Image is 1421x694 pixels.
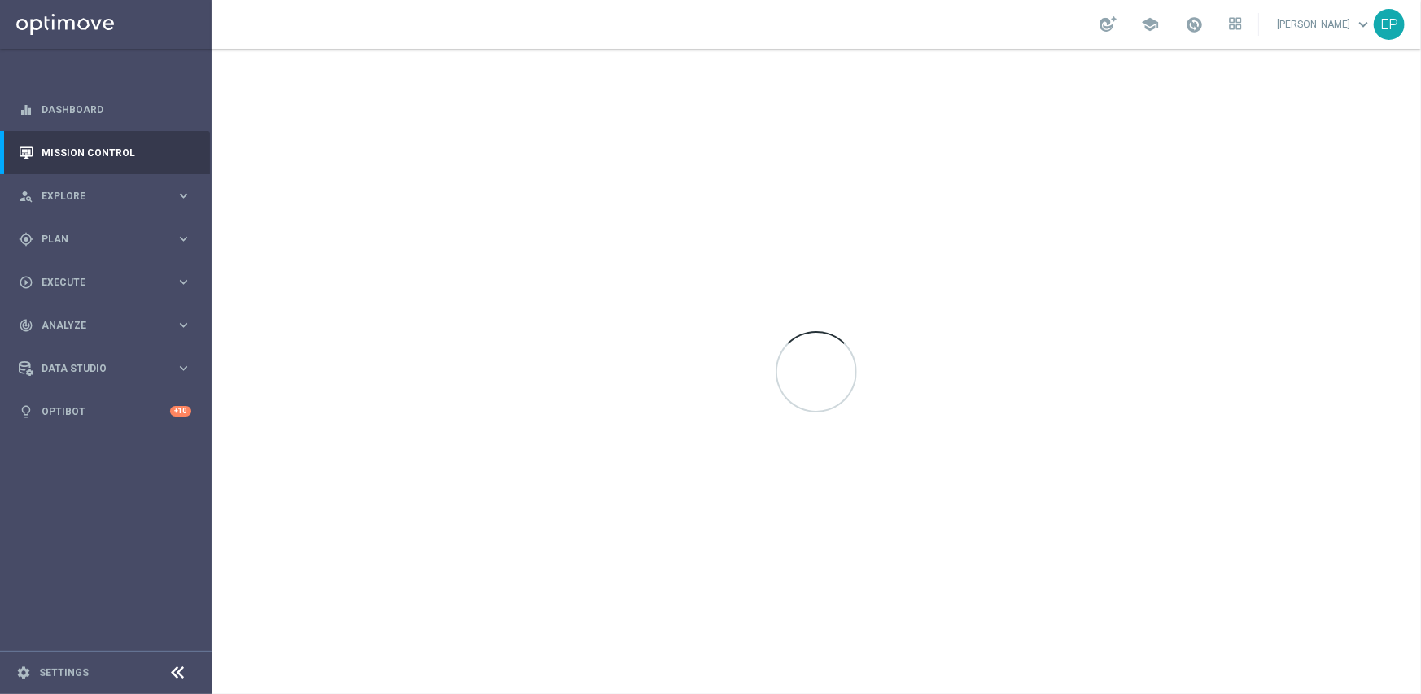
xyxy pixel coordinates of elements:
i: track_changes [19,318,33,333]
button: gps_fixed Plan keyboard_arrow_right [18,233,192,246]
button: Mission Control [18,146,192,159]
button: track_changes Analyze keyboard_arrow_right [18,319,192,332]
a: Optibot [42,390,170,433]
i: keyboard_arrow_right [176,360,191,376]
div: Explore [19,189,176,203]
div: Execute [19,275,176,290]
div: Analyze [19,318,176,333]
a: Dashboard [42,88,191,131]
i: gps_fixed [19,232,33,247]
div: +10 [170,406,191,417]
a: Mission Control [42,131,191,174]
button: person_search Explore keyboard_arrow_right [18,190,192,203]
a: Settings [39,668,89,678]
div: Optibot [19,390,191,433]
i: lightbulb [19,404,33,419]
i: person_search [19,189,33,203]
span: keyboard_arrow_down [1354,15,1372,33]
button: equalizer Dashboard [18,103,192,116]
span: school [1141,15,1159,33]
div: Mission Control [19,131,191,174]
button: lightbulb Optibot +10 [18,405,192,418]
i: play_circle_outline [19,275,33,290]
div: Dashboard [19,88,191,131]
span: Execute [42,277,176,287]
i: keyboard_arrow_right [176,317,191,333]
i: equalizer [19,103,33,117]
div: EP [1374,9,1405,40]
button: Data Studio keyboard_arrow_right [18,362,192,375]
span: Data Studio [42,364,176,373]
button: play_circle_outline Execute keyboard_arrow_right [18,276,192,289]
a: [PERSON_NAME]keyboard_arrow_down [1275,12,1374,37]
i: keyboard_arrow_right [176,231,191,247]
span: Analyze [42,321,176,330]
i: keyboard_arrow_right [176,188,191,203]
div: Data Studio [19,361,176,376]
i: keyboard_arrow_right [176,274,191,290]
i: settings [16,666,31,680]
span: Explore [42,191,176,201]
div: Plan [19,232,176,247]
span: Plan [42,234,176,244]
